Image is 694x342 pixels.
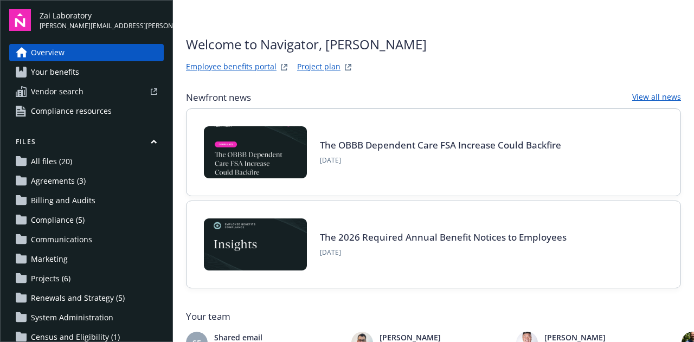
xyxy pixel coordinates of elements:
span: Compliance (5) [31,211,85,229]
span: Projects (6) [31,270,70,287]
span: Marketing [31,250,68,268]
a: Projects (6) [9,270,164,287]
span: All files (20) [31,153,72,170]
a: Communications [9,231,164,248]
img: navigator-logo.svg [9,9,31,31]
a: Compliance (5) [9,211,164,229]
a: Billing and Audits [9,192,164,209]
span: Your benefits [31,63,79,81]
a: Your benefits [9,63,164,81]
span: Overview [31,44,65,61]
span: Your team [186,310,681,323]
a: Project plan [297,61,340,74]
a: Compliance resources [9,102,164,120]
span: [PERSON_NAME][EMAIL_ADDRESS][PERSON_NAME][DOMAIN_NAME] [40,21,164,31]
span: Agreements (3) [31,172,86,190]
a: Marketing [9,250,164,268]
img: Card Image - EB Compliance Insights.png [204,218,307,270]
span: Zai Laboratory [40,10,164,21]
a: System Administration [9,309,164,326]
span: [DATE] [320,156,561,165]
a: The 2026 Required Annual Benefit Notices to Employees [320,231,567,243]
a: Renewals and Strategy (5) [9,289,164,307]
a: Employee benefits portal [186,61,277,74]
span: Renewals and Strategy (5) [31,289,125,307]
img: BLOG-Card Image - Compliance - OBBB Dep Care FSA - 08-01-25.jpg [204,126,307,178]
span: Billing and Audits [31,192,95,209]
span: Vendor search [31,83,83,100]
button: Zai Laboratory[PERSON_NAME][EMAIL_ADDRESS][PERSON_NAME][DOMAIN_NAME] [40,9,164,31]
a: View all news [632,91,681,104]
a: Overview [9,44,164,61]
span: [DATE] [320,248,567,257]
a: Vendor search [9,83,164,100]
a: The OBBB Dependent Care FSA Increase Could Backfire [320,139,561,151]
span: Newfront news [186,91,251,104]
a: striveWebsite [278,61,291,74]
span: Welcome to Navigator , [PERSON_NAME] [186,35,427,54]
span: Compliance resources [31,102,112,120]
a: All files (20) [9,153,164,170]
span: System Administration [31,309,113,326]
button: Files [9,137,164,151]
span: Communications [31,231,92,248]
a: projectPlanWebsite [342,61,355,74]
a: Agreements (3) [9,172,164,190]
